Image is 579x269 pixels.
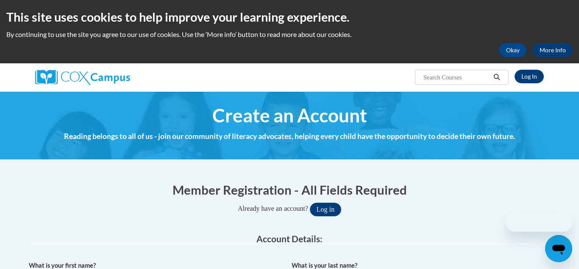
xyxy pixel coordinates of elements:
iframe: Message from company [506,213,572,232]
button: Okay [499,43,526,57]
span: Already have an account? [238,205,308,212]
img: Cox Campus [35,70,130,85]
h2: This site uses cookies to help improve your learning experience. [6,8,573,25]
span: Create an Account [212,104,367,127]
iframe: Button to launch messaging window [545,235,572,262]
span: Account Details: [256,233,323,244]
h1: Member Registration - All Fields Required [29,181,550,198]
button: Log in [310,203,341,216]
button: Search [490,72,503,82]
a: More Info [533,43,573,57]
h4: Reading belongs to all of us - join our community of literacy advocates, helping every child have... [29,131,550,142]
a: Log In [515,70,544,83]
p: By continuing to use the site you agree to our use of cookies. Use the ‘More info’ button to read... [6,30,573,39]
input: Search Courses [423,72,490,82]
